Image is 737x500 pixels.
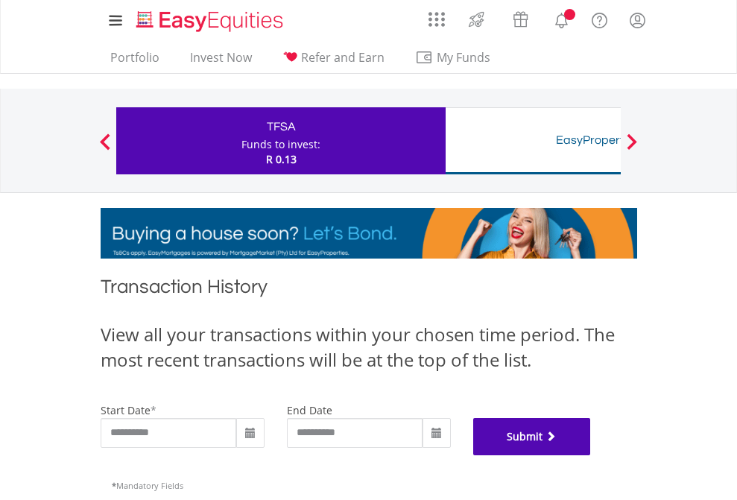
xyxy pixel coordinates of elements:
span: Mandatory Fields [112,480,183,491]
img: EasyMortage Promotion Banner [101,208,637,259]
button: Next [617,141,647,156]
span: R 0.13 [266,152,297,166]
div: Funds to invest: [241,137,320,152]
a: Refer and Earn [276,50,390,73]
img: thrive-v2.svg [464,7,489,31]
h1: Transaction History [101,273,637,307]
a: Home page [130,4,289,34]
a: FAQ's and Support [581,4,619,34]
span: My Funds [415,48,513,67]
a: Notifications [543,4,581,34]
a: Invest Now [184,50,258,73]
img: grid-menu-icon.svg [428,11,445,28]
label: end date [287,403,332,417]
span: Refer and Earn [301,49,385,66]
a: My Profile [619,4,657,37]
div: TFSA [125,116,437,137]
a: AppsGrid [419,4,455,28]
a: Vouchers [499,4,543,31]
div: View all your transactions within your chosen time period. The most recent transactions will be a... [101,322,637,373]
label: start date [101,403,151,417]
img: EasyEquities_Logo.png [133,9,289,34]
button: Submit [473,418,591,455]
button: Previous [90,141,120,156]
img: vouchers-v2.svg [508,7,533,31]
a: Portfolio [104,50,165,73]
